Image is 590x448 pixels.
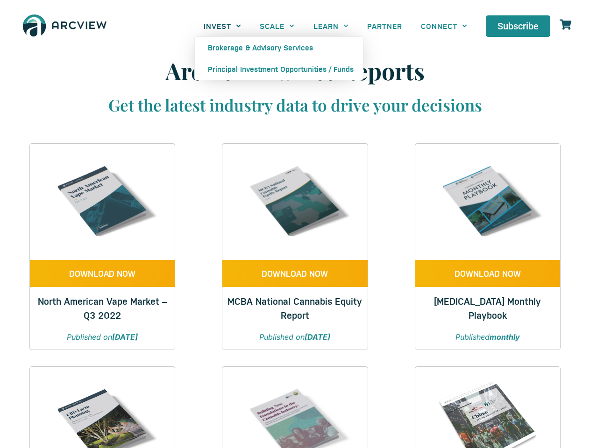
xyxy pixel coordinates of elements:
p: Published [425,331,551,343]
span: DOWNLOAD NOW [69,269,135,278]
a: MCBA National Cannabis Equity Report [227,294,362,321]
a: CONNECT [412,15,476,36]
a: LEARN [304,15,358,36]
a: INVEST [194,15,250,36]
span: DOWNLOAD NOW [455,269,521,278]
a: [MEDICAL_DATA] Monthly Playbook [434,294,541,321]
a: DOWNLOAD NOW [415,260,560,287]
a: DOWNLOAD NOW [222,260,367,287]
a: SCALE [250,15,304,36]
a: PARTNER [358,15,412,36]
span: Subscribe [498,21,539,31]
strong: monthly [490,332,520,342]
p: Published on [232,331,358,343]
p: Published on [39,331,165,343]
a: DOWNLOAD NOW [30,260,175,287]
a: North American Vape Market – Q3 2022 [38,294,167,321]
nav: Menu [194,15,476,36]
span: DOWNLOAD NOW [262,269,328,278]
h1: Arcview Market Reports [43,57,547,85]
ul: INVEST [194,36,363,80]
a: Principal Investment Opportunities / Funds [195,58,363,80]
strong: [DATE] [305,332,330,342]
img: Cannabis & Hemp Monthly Playbook [430,144,546,259]
img: The Arcview Group [19,9,111,43]
a: Subscribe [486,15,550,37]
h3: Get the latest industry data to drive your decisions [43,94,547,116]
strong: [DATE] [112,332,138,342]
img: Q3 2022 VAPE REPORT [44,144,160,259]
a: Brokerage & Advisory Services [195,37,363,58]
